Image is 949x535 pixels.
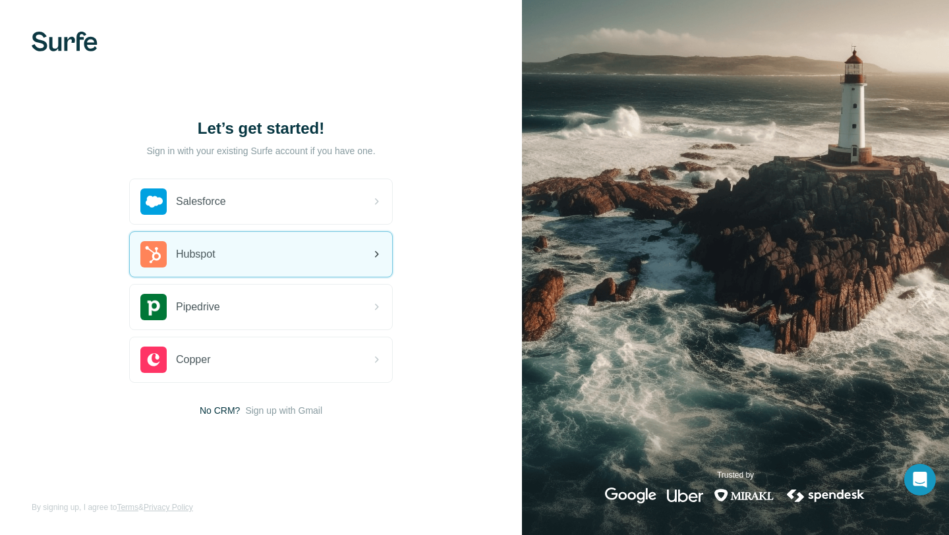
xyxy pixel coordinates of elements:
[176,194,226,210] span: Salesforce
[176,352,210,368] span: Copper
[245,404,322,417] button: Sign up with Gmail
[140,294,167,320] img: pipedrive's logo
[146,144,375,157] p: Sign in with your existing Surfe account if you have one.
[32,501,193,513] span: By signing up, I agree to &
[129,118,393,139] h1: Let’s get started!
[176,246,216,262] span: Hubspot
[717,469,754,481] p: Trusted by
[605,488,656,503] img: google's logo
[32,32,98,51] img: Surfe's logo
[904,464,936,495] div: Open Intercom Messenger
[714,488,774,503] img: mirakl's logo
[140,241,167,267] img: hubspot's logo
[785,488,867,503] img: spendesk's logo
[140,347,167,373] img: copper's logo
[667,488,703,503] img: uber's logo
[117,503,138,512] a: Terms
[140,188,167,215] img: salesforce's logo
[176,299,220,315] span: Pipedrive
[200,404,240,417] span: No CRM?
[144,503,193,512] a: Privacy Policy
